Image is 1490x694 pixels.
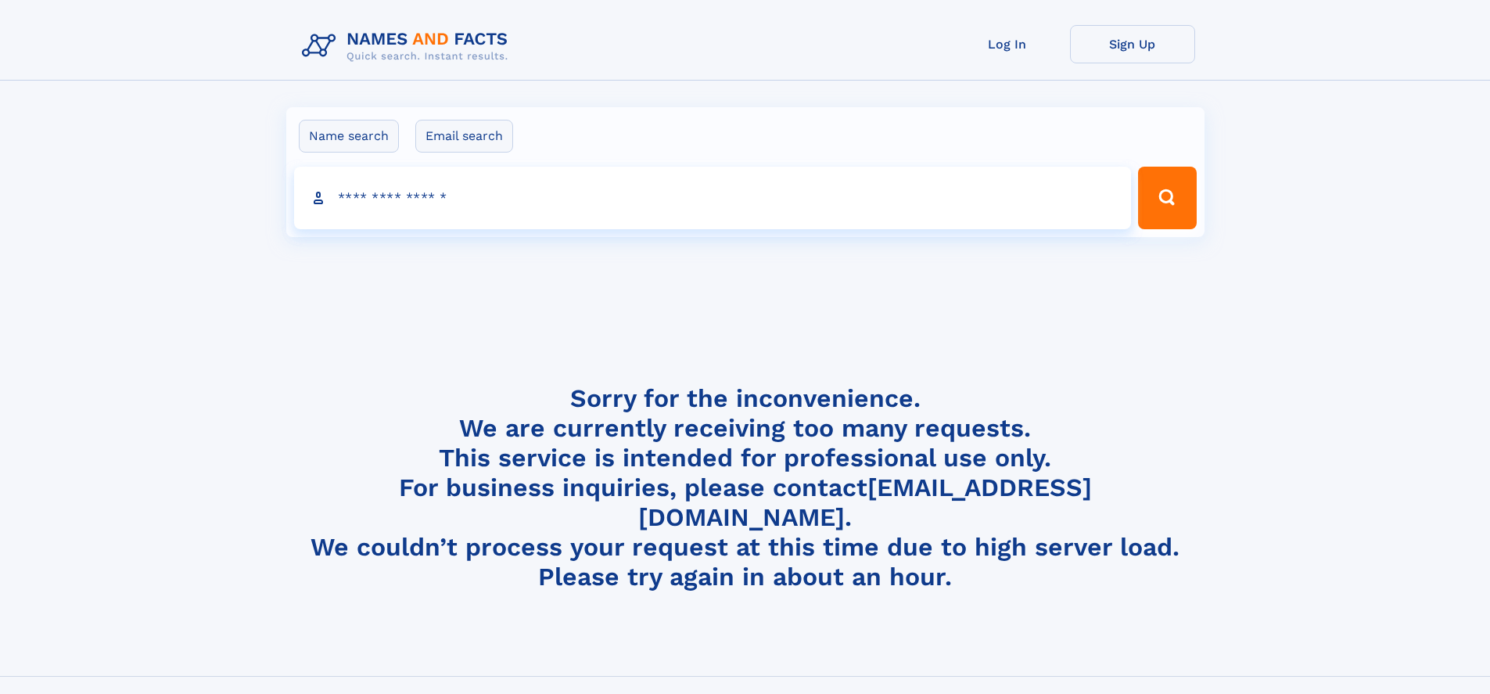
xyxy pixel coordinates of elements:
[296,25,521,67] img: Logo Names and Facts
[1138,167,1196,229] button: Search Button
[415,120,513,153] label: Email search
[299,120,399,153] label: Name search
[294,167,1132,229] input: search input
[945,25,1070,63] a: Log In
[1070,25,1195,63] a: Sign Up
[638,473,1092,532] a: [EMAIL_ADDRESS][DOMAIN_NAME]
[296,383,1195,592] h4: Sorry for the inconvenience. We are currently receiving too many requests. This service is intend...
